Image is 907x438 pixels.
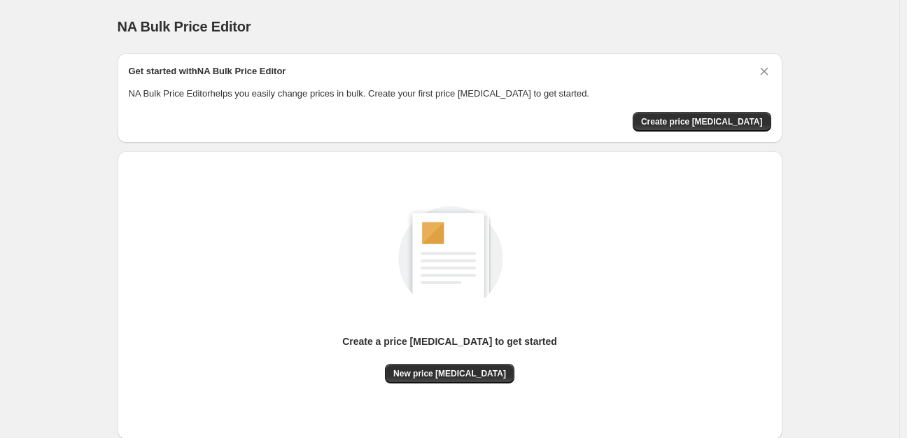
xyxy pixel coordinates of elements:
[129,87,771,101] p: NA Bulk Price Editor helps you easily change prices in bulk. Create your first price [MEDICAL_DAT...
[385,364,514,383] button: New price [MEDICAL_DATA]
[118,19,251,34] span: NA Bulk Price Editor
[342,334,557,348] p: Create a price [MEDICAL_DATA] to get started
[633,112,771,132] button: Create price change job
[757,64,771,78] button: Dismiss card
[129,64,286,78] h2: Get started with NA Bulk Price Editor
[393,368,506,379] span: New price [MEDICAL_DATA]
[641,116,763,127] span: Create price [MEDICAL_DATA]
